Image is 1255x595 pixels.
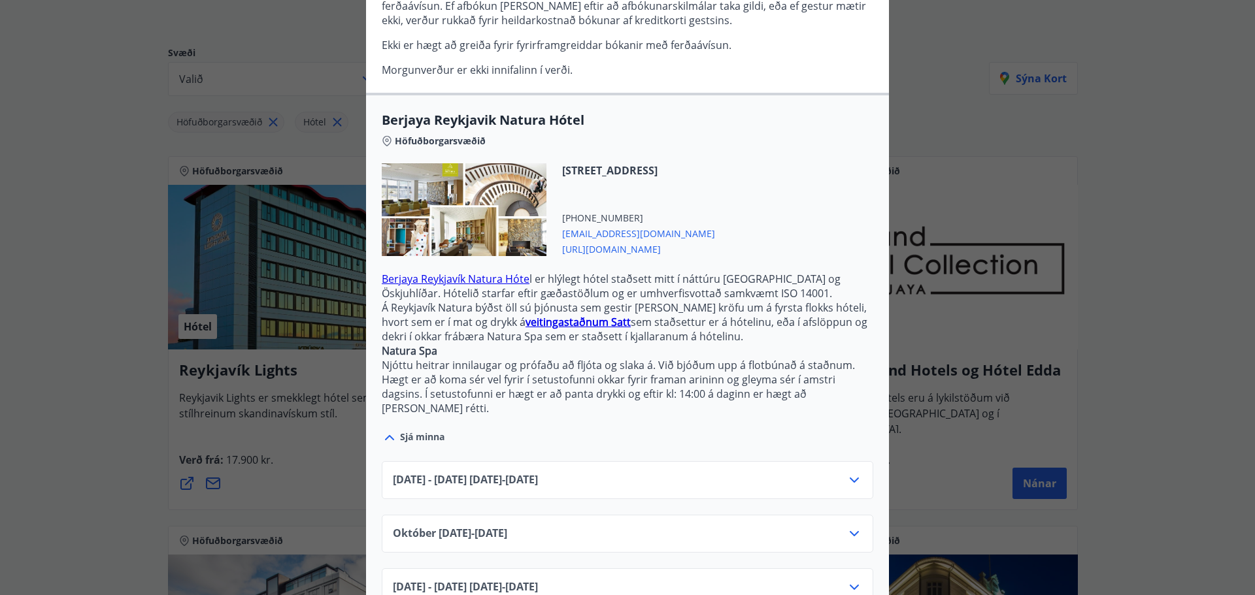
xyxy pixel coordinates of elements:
[562,212,715,225] span: [PHONE_NUMBER]
[562,225,715,240] span: [EMAIL_ADDRESS][DOMAIN_NAME]
[562,163,715,178] span: [STREET_ADDRESS]
[382,38,873,52] p: Ekki er hægt að greiða fyrir fyrirframgreiddar bókanir með ferðaávísun.
[382,111,873,129] span: Berjaya Reykjavik Natura Hótel
[395,135,486,148] span: Höfuðborgarsvæðið
[382,63,873,77] p: Morgunverður er ekki innifalinn í verði.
